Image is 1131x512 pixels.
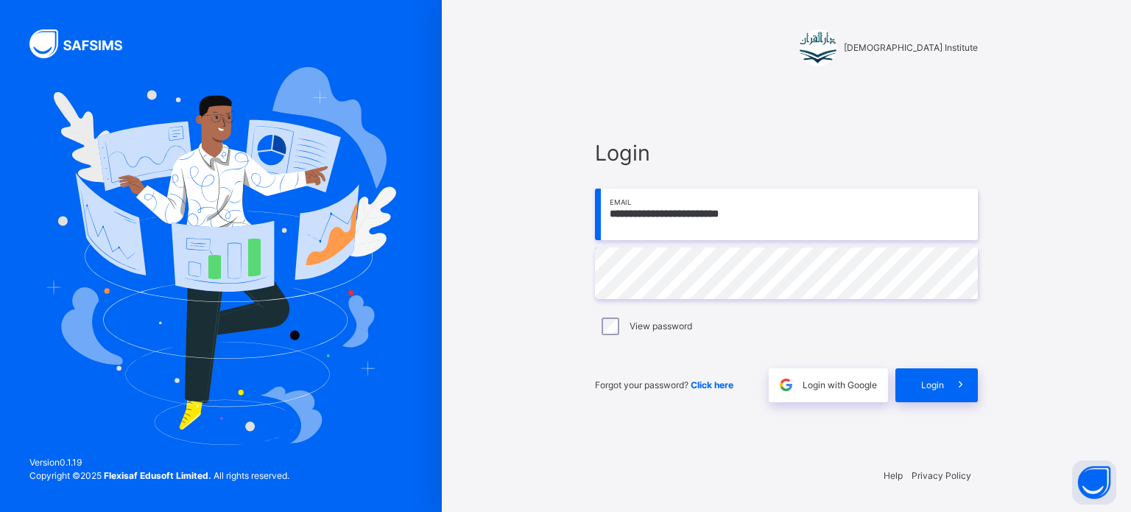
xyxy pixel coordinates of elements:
[1072,460,1116,505] button: Open asap
[29,29,140,58] img: SAFSIMS Logo
[691,379,733,390] a: Click here
[595,137,978,169] span: Login
[46,67,396,444] img: Hero Image
[844,41,978,55] span: [DEMOGRAPHIC_DATA] Institute
[595,379,733,390] span: Forgot your password?
[778,376,794,393] img: google.396cfc9801f0270233282035f929180a.svg
[29,456,289,469] span: Version 0.1.19
[921,379,944,392] span: Login
[884,470,903,481] a: Help
[803,379,877,392] span: Login with Google
[912,470,971,481] a: Privacy Policy
[630,320,692,333] label: View password
[29,470,289,481] span: Copyright © 2025 All rights reserved.
[104,470,211,481] strong: Flexisaf Edusoft Limited.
